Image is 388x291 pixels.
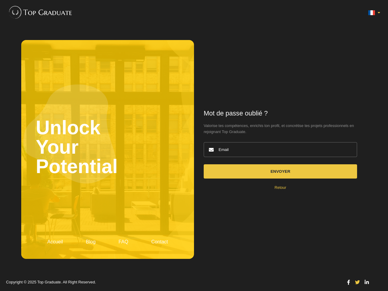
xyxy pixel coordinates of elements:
h1: Mot de passe oublié ? [204,109,357,118]
h2: Unlock Your Potential [36,55,179,240]
a: Accueil [47,239,63,244]
img: Top Graduate [6,3,72,21]
a: Blog [86,239,95,244]
a: Retour [275,185,286,190]
a: Contact [151,239,168,244]
button: Envoyer [204,164,357,179]
p: Copyright © 2025 Top Graduate. All Right Reserved. [6,280,340,284]
a: FAQ [119,239,128,244]
input: Email [204,142,357,157]
span: Valorise tes compétences, enrichis ton profil, et concrétise tes projets professionnels en rejoig... [204,123,357,135]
